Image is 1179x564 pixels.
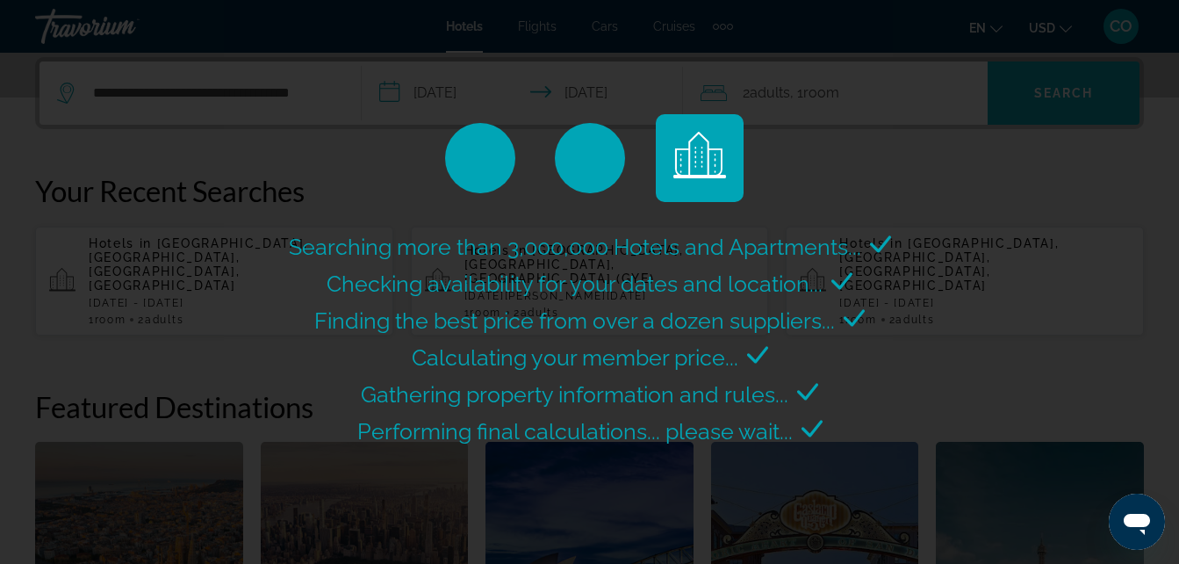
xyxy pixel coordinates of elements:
[314,307,835,334] span: Finding the best price from over a dozen suppliers...
[289,234,861,260] span: Searching more than 3,000,000 Hotels and Apartments...
[361,381,788,408] span: Gathering property information and rules...
[412,344,738,371] span: Calculating your member price...
[327,271,823,297] span: Checking availability for your dates and location...
[357,418,793,445] span: Performing final calculations... please wait...
[1109,494,1165,550] iframe: Botón para iniciar la ventana de mensajería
